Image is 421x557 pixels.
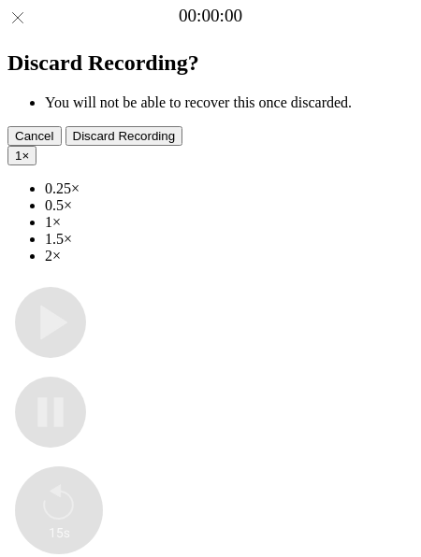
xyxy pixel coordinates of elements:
[15,149,22,163] span: 1
[7,146,36,165] button: 1×
[45,197,414,214] li: 0.5×
[7,126,62,146] button: Cancel
[45,248,414,264] li: 2×
[7,50,414,76] h2: Discard Recording?
[45,94,414,111] li: You will not be able to recover this once discarded.
[45,214,414,231] li: 1×
[179,6,242,26] a: 00:00:00
[45,231,414,248] li: 1.5×
[65,126,183,146] button: Discard Recording
[45,180,414,197] li: 0.25×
